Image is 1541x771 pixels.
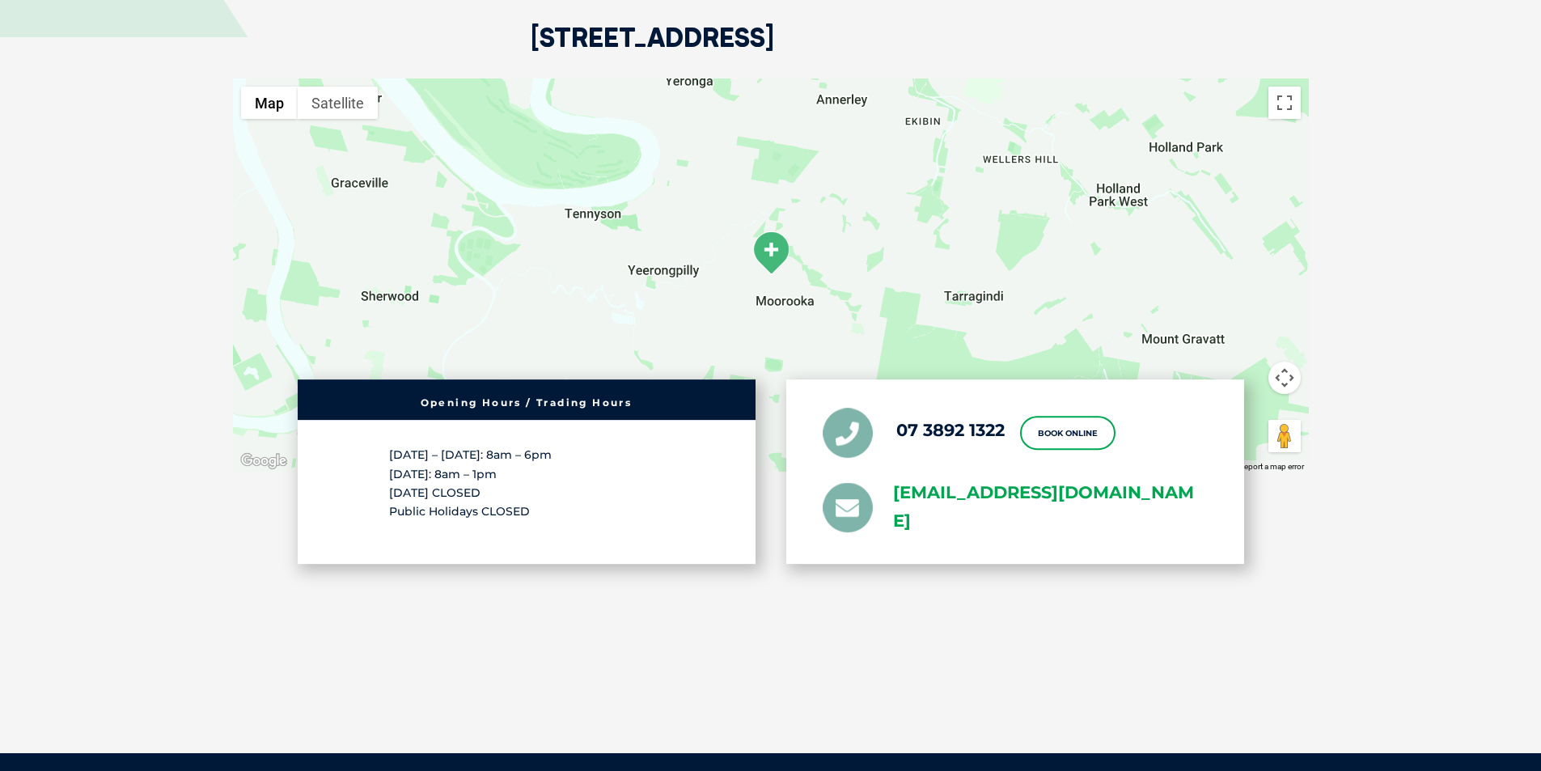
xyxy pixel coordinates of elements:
a: [EMAIL_ADDRESS][DOMAIN_NAME] [893,480,1208,536]
button: Show street map [241,87,298,119]
button: Map camera controls [1268,362,1301,394]
a: 07 3892 1322 [896,420,1005,440]
a: Book Online [1020,417,1116,451]
button: Toggle fullscreen view [1268,87,1301,119]
h6: Opening Hours / Trading Hours [306,399,747,409]
button: Show satellite imagery [298,87,378,119]
p: [DATE] – [DATE]: 8am – 6pm [DATE]: 8am – 1pm [DATE] CLOSED Public Holidays CLOSED [389,447,664,522]
h2: [STREET_ADDRESS] [531,24,774,78]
